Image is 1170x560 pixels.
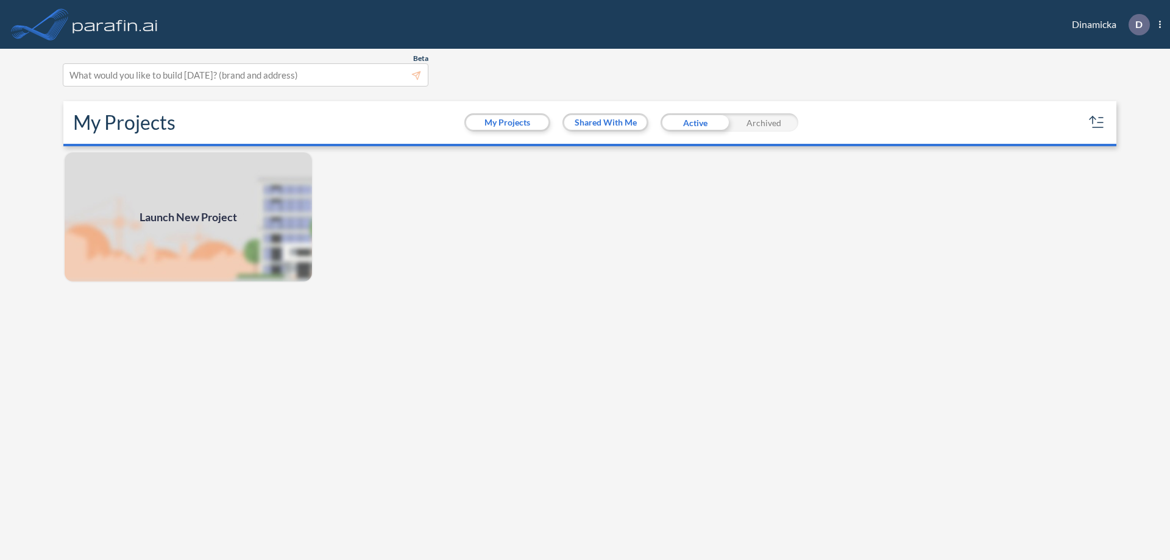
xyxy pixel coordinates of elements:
[140,209,237,225] span: Launch New Project
[729,113,798,132] div: Archived
[1054,14,1161,35] div: Dinamicka
[1087,113,1107,132] button: sort
[63,151,313,283] a: Launch New Project
[63,151,313,283] img: add
[73,111,175,134] h2: My Projects
[1135,19,1143,30] p: D
[413,54,428,63] span: Beta
[70,12,160,37] img: logo
[564,115,647,130] button: Shared With Me
[661,113,729,132] div: Active
[466,115,548,130] button: My Projects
